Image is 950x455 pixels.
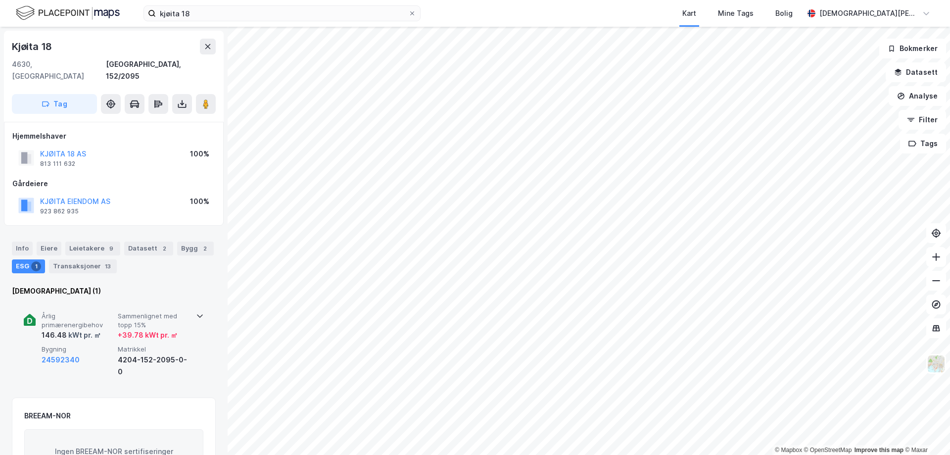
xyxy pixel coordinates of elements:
[40,207,79,215] div: 923 862 935
[24,410,71,422] div: BREEAM-NOR
[889,86,946,106] button: Analyse
[177,242,214,255] div: Bygg
[124,242,173,255] div: Datasett
[106,244,116,253] div: 9
[12,178,215,190] div: Gårdeiere
[118,329,178,341] div: + 39.78 kWt pr. ㎡
[42,345,114,354] span: Bygning
[12,130,215,142] div: Hjemmelshaver
[886,62,946,82] button: Datasett
[40,160,75,168] div: 813 111 632
[12,259,45,273] div: ESG
[118,354,190,378] div: 4204-152-2095-0-0
[65,242,120,255] div: Leietakere
[159,244,169,253] div: 2
[42,312,114,329] span: Årlig primærenergibehov
[775,447,802,454] a: Mapbox
[31,261,41,271] div: 1
[682,7,696,19] div: Kart
[37,242,61,255] div: Eiere
[42,354,80,366] button: 24592340
[819,7,918,19] div: [DEMOGRAPHIC_DATA][PERSON_NAME]
[49,259,117,273] div: Transaksjoner
[899,110,946,130] button: Filter
[67,329,101,341] div: kWt pr. ㎡
[118,312,190,329] span: Sammenlignet med topp 15%
[106,58,216,82] div: [GEOGRAPHIC_DATA], 152/2095
[775,7,793,19] div: Bolig
[927,354,946,373] img: Z
[16,4,120,22] img: logo.f888ab2527a4732fd821a326f86c7f29.svg
[804,447,852,454] a: OpenStreetMap
[190,196,209,207] div: 100%
[718,7,754,19] div: Mine Tags
[190,148,209,160] div: 100%
[118,345,190,354] span: Matrikkel
[901,407,950,455] iframe: Chat Widget
[12,58,106,82] div: 4630, [GEOGRAPHIC_DATA]
[200,244,210,253] div: 2
[103,261,113,271] div: 13
[12,39,54,54] div: Kjøita 18
[156,6,408,21] input: Søk på adresse, matrikkel, gårdeiere, leietakere eller personer
[900,134,946,153] button: Tags
[855,447,903,454] a: Improve this map
[12,94,97,114] button: Tag
[12,285,216,297] div: [DEMOGRAPHIC_DATA] (1)
[12,242,33,255] div: Info
[42,329,101,341] div: 146.48
[879,39,946,58] button: Bokmerker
